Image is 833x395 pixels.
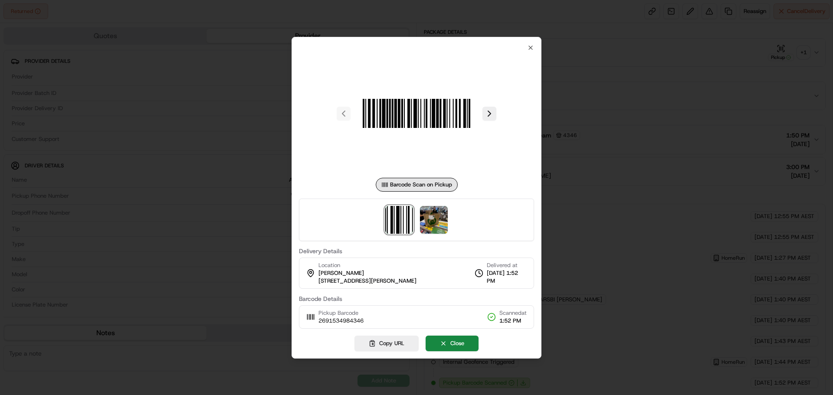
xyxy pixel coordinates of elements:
span: [STREET_ADDRESS][PERSON_NAME] [318,277,416,285]
span: 2691534984346 [318,317,364,325]
div: Barcode Scan on Pickup [376,178,458,192]
span: Scanned at [499,309,527,317]
span: Location [318,261,340,269]
img: barcode_scan_on_pickup image [354,51,479,176]
img: barcode_scan_on_pickup image [385,206,413,234]
button: Close [426,336,479,351]
span: Pickup Barcode [318,309,364,317]
span: 1:52 PM [499,317,527,325]
span: [PERSON_NAME] [318,269,364,277]
span: [DATE] 1:52 PM [487,269,527,285]
label: Delivery Details [299,248,534,254]
img: photo_proof_of_delivery image [420,206,448,234]
label: Barcode Details [299,296,534,302]
span: Delivered at [487,261,527,269]
button: Copy URL [354,336,419,351]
